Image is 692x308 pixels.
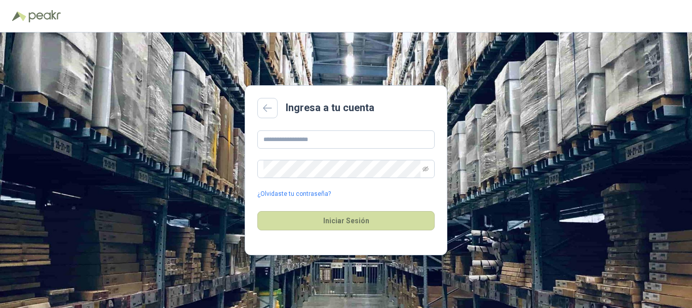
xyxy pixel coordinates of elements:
h2: Ingresa a tu cuenta [286,100,374,116]
img: Logo [12,11,26,21]
a: ¿Olvidaste tu contraseña? [257,189,331,199]
button: Iniciar Sesión [257,211,435,230]
img: Peakr [28,10,61,22]
span: eye-invisible [422,166,429,172]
